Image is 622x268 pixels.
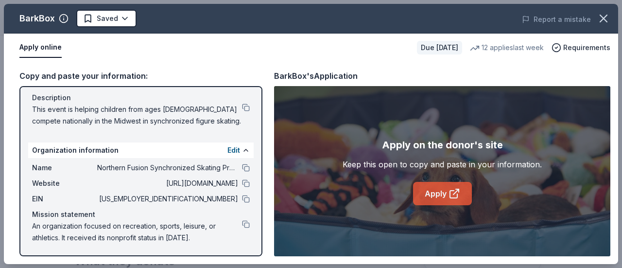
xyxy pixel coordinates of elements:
a: Apply [413,182,472,205]
button: Saved [76,10,137,27]
span: An organization focused on recreation, sports, leisure, or athletics. It received its nonprofit s... [32,220,242,244]
span: [URL][DOMAIN_NAME] [97,178,238,189]
div: BarkBox [19,11,55,26]
div: Organization information [28,143,254,158]
span: Northern Fusion Synchronized Skating Program [97,162,238,174]
div: Copy and paste your information: [19,70,262,82]
span: Requirements [563,42,610,54]
div: 12 applies last week [470,42,544,54]
button: Requirements [552,42,610,54]
span: Name [32,162,97,174]
span: [US_EMPLOYER_IDENTIFICATION_NUMBER] [97,193,238,205]
div: BarkBox's Application [274,70,358,82]
div: Mission statement [32,209,250,220]
div: Due [DATE] [417,41,462,54]
span: Saved [97,13,118,24]
button: Report a mistake [522,14,591,25]
div: Description [32,92,250,104]
span: This event is helping children from ages [DEMOGRAPHIC_DATA] compete nationally in the Midwest in ... [32,104,242,127]
button: Apply online [19,37,62,58]
span: Website [32,178,97,189]
div: Apply on the donor's site [382,137,503,153]
div: Keep this open to copy and paste in your information. [343,159,542,170]
button: Edit [227,144,240,156]
span: EIN [32,193,97,205]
